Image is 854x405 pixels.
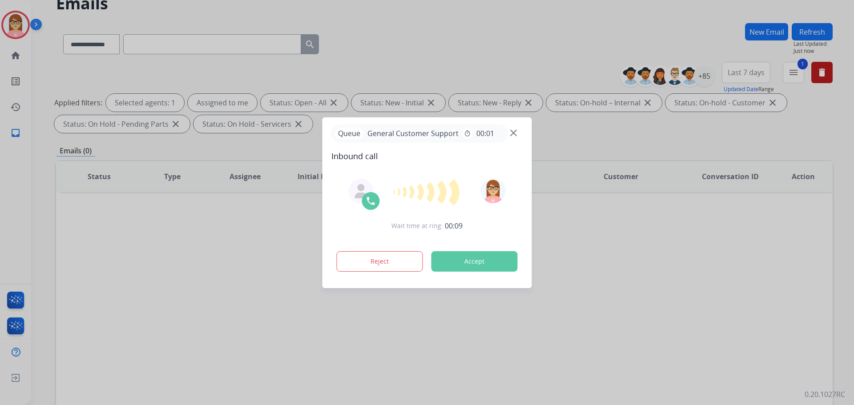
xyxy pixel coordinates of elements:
mat-icon: timer [464,130,471,137]
img: call-icon [366,196,376,206]
p: Queue [335,128,364,139]
img: close-button [510,129,517,136]
span: 00:09 [445,221,463,231]
img: avatar [480,178,505,203]
span: 00:01 [476,128,494,139]
button: Reject [337,251,423,272]
span: Wait time at ring: [391,221,443,230]
img: agent-avatar [354,184,368,198]
button: Accept [431,251,518,272]
span: Inbound call [331,150,523,162]
span: General Customer Support [364,128,462,139]
p: 0.20.1027RC [805,389,845,400]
